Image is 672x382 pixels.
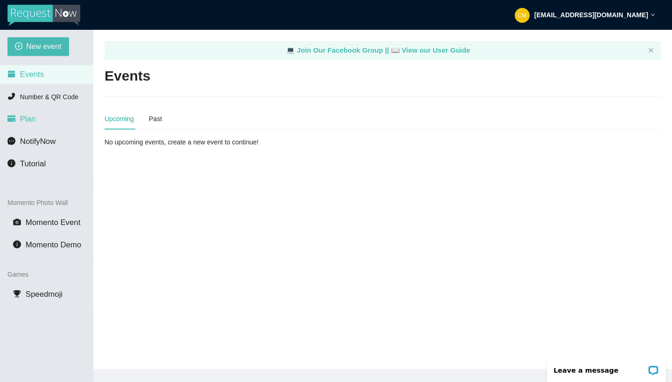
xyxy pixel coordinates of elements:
button: close [648,48,654,54]
img: 1e2ecd2377b818dabbb87952a7a455e6 [515,8,530,23]
span: NotifyNow [20,137,56,146]
div: No upcoming events, create a new event to continue! [105,137,285,147]
span: Events [20,70,44,79]
span: Number & QR Code [20,93,78,101]
span: trophy [13,290,21,298]
img: RequestNow [7,5,80,26]
span: info-circle [13,240,21,248]
span: laptop [286,46,295,54]
div: Past [149,114,162,124]
span: info-circle [7,159,15,167]
span: message [7,137,15,145]
span: New event [26,41,62,52]
span: down [651,13,655,17]
h2: Events [105,67,150,86]
span: close [648,48,654,53]
span: Plan [20,115,36,123]
span: phone [7,92,15,100]
span: credit-card [7,115,15,123]
span: camera [13,218,21,226]
span: Tutorial [20,159,46,168]
span: plus-circle [15,42,22,51]
iframe: LiveChat chat widget [541,353,672,382]
a: laptop Join Our Facebook Group || [286,46,391,54]
span: calendar [7,70,15,78]
span: Momento Event [26,218,81,227]
span: Speedmoji [26,290,63,299]
span: laptop [391,46,400,54]
div: Upcoming [105,114,134,124]
a: laptop View our User Guide [391,46,470,54]
button: plus-circleNew event [7,37,69,56]
span: Momento Demo [26,240,81,249]
strong: [EMAIL_ADDRESS][DOMAIN_NAME] [534,11,648,19]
